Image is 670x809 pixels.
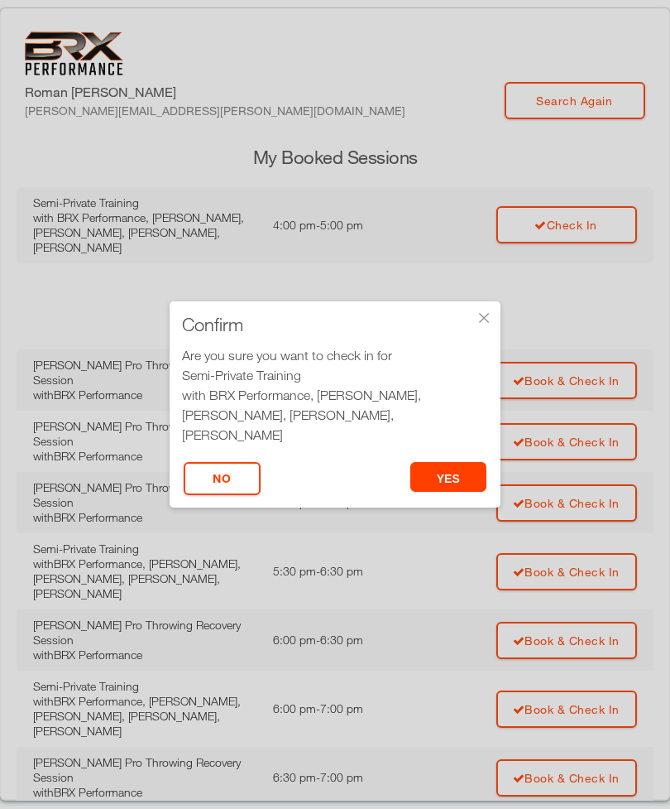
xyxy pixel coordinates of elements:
span: Confirm [182,316,243,333]
div: × [476,310,492,326]
div: Semi-Private Training [182,365,488,385]
button: No [184,462,261,495]
div: with BRX Performance, [PERSON_NAME], [PERSON_NAME], [PERSON_NAME], [PERSON_NAME] [182,385,488,445]
button: yes [410,462,487,492]
div: Are you sure you want to check in for at 4:00 pm? [182,345,488,465]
